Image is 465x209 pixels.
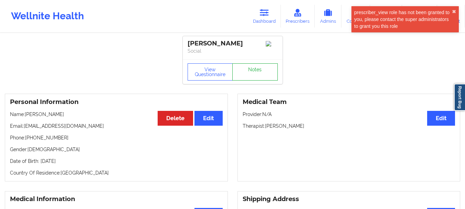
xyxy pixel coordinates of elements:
[10,123,223,129] p: Email: [EMAIL_ADDRESS][DOMAIN_NAME]
[266,41,278,46] img: Image%2Fplaceholer-image.png
[10,195,223,203] h3: Medical Information
[10,146,223,153] p: Gender: [DEMOGRAPHIC_DATA]
[10,158,223,165] p: Date of Birth: [DATE]
[281,5,315,28] a: Prescribers
[452,9,456,14] button: close
[10,111,223,118] p: Name: [PERSON_NAME]
[454,84,465,111] a: Report Bug
[354,9,452,30] div: prescriber_view role has not been granted to you, please contact the super administrators to gran...
[10,98,223,106] h3: Personal Information
[248,5,281,28] a: Dashboard
[232,63,278,81] a: Notes
[188,48,278,54] p: Social
[427,111,455,126] button: Edit
[341,5,370,28] a: Coaches
[243,98,455,106] h3: Medical Team
[188,40,278,48] div: [PERSON_NAME]
[10,169,223,176] p: Country Of Residence: [GEOGRAPHIC_DATA]
[315,5,341,28] a: Admins
[188,63,233,81] button: View Questionnaire
[243,111,455,118] p: Provider: N/A
[243,195,455,203] h3: Shipping Address
[243,123,455,129] p: Therapist: [PERSON_NAME]
[194,111,222,126] button: Edit
[158,111,193,126] button: Delete
[10,134,223,141] p: Phone: [PHONE_NUMBER]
